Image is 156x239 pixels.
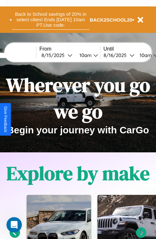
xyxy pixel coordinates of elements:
[40,52,74,59] button: 8/15/2025
[74,52,100,59] button: 10am
[104,52,130,58] div: 8 / 16 / 2025
[41,52,68,58] div: 8 / 15 / 2025
[90,17,133,23] b: BACK2SCHOOL20
[6,217,22,233] iframe: Intercom live chat
[76,52,93,58] div: 10am
[3,106,8,132] div: Give Feedback
[6,160,150,186] h1: Explore by make
[136,52,153,58] div: 10am
[40,46,100,52] label: From
[12,10,90,30] button: Back to School savings of 20% in select cities! Ends [DATE] 10am PT.Use code:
